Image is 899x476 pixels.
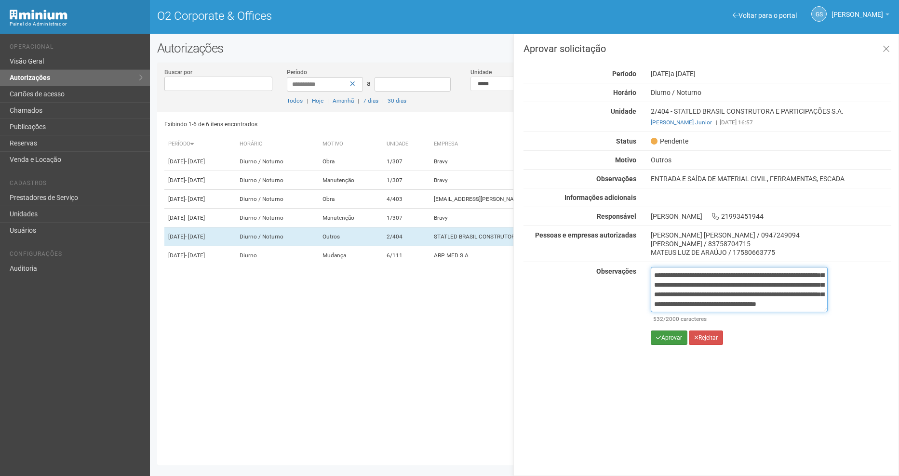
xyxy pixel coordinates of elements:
[327,97,329,104] span: |
[236,209,319,227] td: Diurno / Noturno
[733,12,797,19] a: Voltar para o portal
[470,68,492,77] label: Unidade
[716,119,717,126] span: |
[644,174,899,183] div: ENTRADA E SAÍDA DE MATERIAL CIVIL, FERRAMENTAS, ESCADA
[164,117,522,132] div: Exibindo 1-6 de 6 itens encontrados
[383,152,430,171] td: 1/307
[596,267,636,275] strong: Observações
[651,231,891,239] div: [PERSON_NAME] [PERSON_NAME] / 0947249094
[164,136,236,152] th: Período
[287,97,303,104] a: Todos
[164,209,236,227] td: [DATE]
[157,10,517,22] h1: O2 Corporate & Offices
[564,194,636,201] strong: Informações adicionais
[644,107,899,127] div: 2/404 - STATLED BRASIL CONSTRUTORA E PARTICIPAÇÕES S.A.
[236,171,319,190] td: Diurno / Noturno
[287,68,307,77] label: Período
[383,190,430,209] td: 4/403
[10,180,143,190] li: Cadastros
[689,331,723,345] button: Rejeitar
[651,118,891,127] div: [DATE] 16:57
[535,231,636,239] strong: Pessoas e empresas autorizadas
[651,248,891,257] div: MATEUS LUZ DE ARAÚJO / 17580663775
[832,12,889,20] a: [PERSON_NAME]
[236,227,319,246] td: Diurno / Noturno
[10,20,143,28] div: Painel do Administrador
[236,152,319,171] td: Diurno / Noturno
[430,136,676,152] th: Empresa
[157,41,892,55] h2: Autorizações
[653,316,663,322] span: 532
[876,39,896,60] a: Fechar
[319,209,382,227] td: Manutenção
[644,88,899,97] div: Diurno / Noturno
[523,44,891,53] h3: Aprovar solicitação
[363,97,378,104] a: 7 dias
[236,246,319,265] td: Diurno
[383,209,430,227] td: 1/307
[430,209,676,227] td: Bravy
[319,190,382,209] td: Obra
[613,89,636,96] strong: Horário
[236,136,319,152] th: Horário
[185,233,205,240] span: - [DATE]
[388,97,406,104] a: 30 dias
[367,79,371,87] span: a
[644,69,899,78] div: [DATE]
[382,97,384,104] span: |
[596,175,636,183] strong: Observações
[319,171,382,190] td: Manutenção
[430,171,676,190] td: Bravy
[430,152,676,171] td: Bravy
[236,190,319,209] td: Diurno / Noturno
[10,10,67,20] img: Minium
[319,227,382,246] td: Outros
[644,156,899,164] div: Outros
[597,212,636,220] strong: Responsável
[185,158,205,165] span: - [DATE]
[671,70,696,78] span: a [DATE]
[811,6,827,22] a: GS
[644,212,899,221] div: [PERSON_NAME] 21993451944
[651,331,687,345] button: Aprovar
[651,119,712,126] a: [PERSON_NAME] Junior
[164,171,236,190] td: [DATE]
[319,152,382,171] td: Obra
[383,136,430,152] th: Unidade
[185,252,205,259] span: - [DATE]
[164,68,192,77] label: Buscar por
[611,107,636,115] strong: Unidade
[164,227,236,246] td: [DATE]
[612,70,636,78] strong: Período
[651,239,891,248] div: [PERSON_NAME] / 83758704715
[651,137,688,145] span: Pendente
[10,43,143,53] li: Operacional
[616,137,636,145] strong: Status
[333,97,354,104] a: Amanhã
[164,152,236,171] td: [DATE]
[383,246,430,265] td: 6/111
[653,315,825,323] div: /2000 caracteres
[358,97,359,104] span: |
[430,190,676,209] td: [EMAIL_ADDRESS][PERSON_NAME][DOMAIN_NAME]
[832,1,883,18] span: Gabriela Souza
[185,196,205,202] span: - [DATE]
[185,214,205,221] span: - [DATE]
[164,246,236,265] td: [DATE]
[430,246,676,265] td: ARP MED S.A
[164,190,236,209] td: [DATE]
[319,136,382,152] th: Motivo
[383,171,430,190] td: 1/307
[430,227,676,246] td: STATLED BRASIL CONSTRUTORA E PARTICIPAÇÕES S.A.
[312,97,323,104] a: Hoje
[185,177,205,184] span: - [DATE]
[383,227,430,246] td: 2/404
[307,97,308,104] span: |
[10,251,143,261] li: Configurações
[319,246,382,265] td: Mudança
[615,156,636,164] strong: Motivo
